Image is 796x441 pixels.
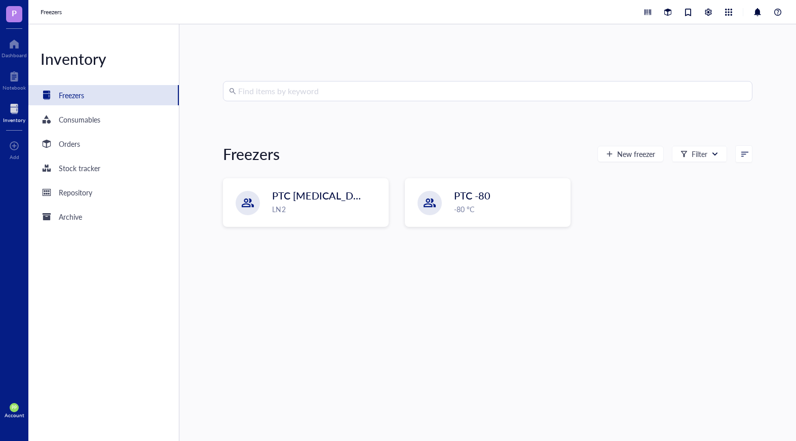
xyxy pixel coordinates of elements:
[597,146,664,162] button: New freezer
[10,154,19,160] div: Add
[28,134,179,154] a: Orders
[692,148,707,159] div: Filter
[3,68,26,91] a: Notebook
[3,117,25,123] div: Inventory
[28,49,179,69] div: Inventory
[454,204,564,215] div: -80 °C
[28,182,179,203] a: Repository
[59,138,80,149] div: Orders
[272,188,411,203] span: PTC [MEDICAL_DATA] HD223
[454,188,490,203] span: PTC -80
[12,405,17,410] span: PP
[59,187,92,198] div: Repository
[2,36,27,58] a: Dashboard
[5,412,24,418] div: Account
[59,163,100,174] div: Stock tracker
[28,158,179,178] a: Stock tracker
[12,7,17,19] span: P
[617,150,655,158] span: New freezer
[28,109,179,130] a: Consumables
[59,211,82,222] div: Archive
[41,7,64,17] a: Freezers
[28,207,179,227] a: Archive
[3,101,25,123] a: Inventory
[3,85,26,91] div: Notebook
[223,144,280,164] div: Freezers
[28,85,179,105] a: Freezers
[59,90,84,101] div: Freezers
[272,204,382,215] div: LN2
[59,114,100,125] div: Consumables
[2,52,27,58] div: Dashboard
